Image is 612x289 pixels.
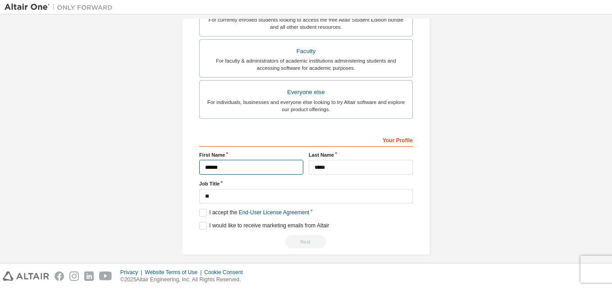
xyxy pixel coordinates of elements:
[3,271,49,281] img: altair_logo.svg
[120,269,145,276] div: Privacy
[199,235,413,248] div: Please wait while checking email ...
[204,269,248,276] div: Cookie Consent
[205,45,407,58] div: Faculty
[205,86,407,99] div: Everyone else
[69,271,79,281] img: instagram.svg
[199,151,303,158] label: First Name
[84,271,94,281] img: linkedin.svg
[199,222,329,230] label: I would like to receive marketing emails from Altair
[239,209,310,216] a: End-User License Agreement
[199,132,413,147] div: Your Profile
[145,269,204,276] div: Website Terms of Use
[99,271,112,281] img: youtube.svg
[205,99,407,113] div: For individuals, businesses and everyone else looking to try Altair software and explore our prod...
[309,151,413,158] label: Last Name
[120,276,248,284] p: © 2025 Altair Engineering, Inc. All Rights Reserved.
[205,57,407,72] div: For faculty & administrators of academic institutions administering students and accessing softwa...
[199,180,413,187] label: Job Title
[55,271,64,281] img: facebook.svg
[5,3,117,12] img: Altair One
[199,209,309,217] label: I accept the
[205,16,407,31] div: For currently enrolled students looking to access the free Altair Student Edition bundle and all ...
